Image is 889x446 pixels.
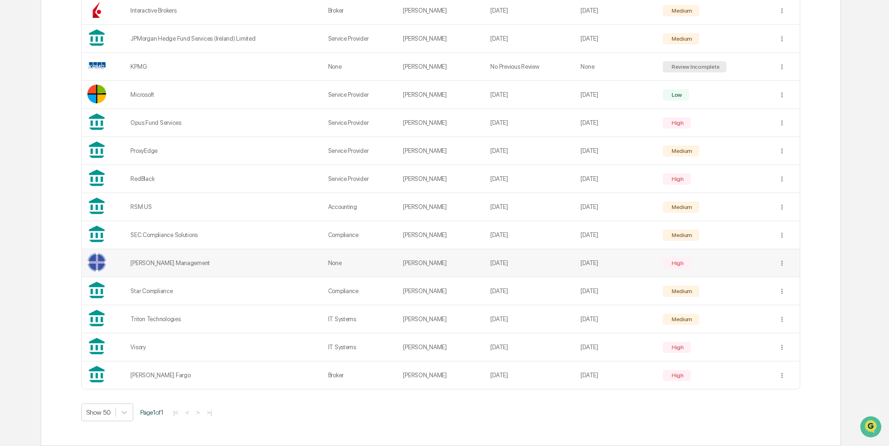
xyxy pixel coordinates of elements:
div: Low [670,92,682,98]
td: [DATE] [485,165,575,193]
td: Accounting [323,193,398,221]
td: Service Provider [323,137,398,165]
td: [PERSON_NAME] [397,361,485,389]
div: [PERSON_NAME] Management [130,259,316,266]
td: IT Systems [323,305,398,333]
div: ProxyEdge [130,147,316,154]
div: Medium [670,288,692,295]
div: High [670,260,684,266]
td: [DATE] [575,25,657,53]
div: Visory [130,344,316,351]
td: [DATE] [485,333,575,361]
div: Medium [670,316,692,323]
div: RedBlack [130,175,316,182]
td: [DATE] [485,361,575,389]
td: Broker [323,361,398,389]
td: [DATE] [575,193,657,221]
div: Microsoft [130,91,316,98]
td: [DATE] [485,109,575,137]
a: 🔎Data Lookup [6,132,63,149]
img: Vendor Logo [87,253,106,272]
div: 🗄️ [68,119,75,126]
td: [PERSON_NAME] [397,221,485,249]
td: [DATE] [575,81,657,109]
td: [DATE] [485,81,575,109]
td: None [323,53,398,81]
div: Star Compliance [130,288,316,295]
td: IT Systems [323,333,398,361]
td: Service Provider [323,109,398,137]
td: [DATE] [485,305,575,333]
td: [PERSON_NAME] [397,305,485,333]
img: Vendor Logo [87,85,106,103]
td: [PERSON_NAME] [397,25,485,53]
td: Compliance [323,221,398,249]
div: High [670,176,684,182]
p: How can we help? [9,20,170,35]
div: Medium [670,7,692,14]
span: Page 1 of 1 [140,409,164,416]
td: [DATE] [485,137,575,165]
div: Medium [670,232,692,238]
td: [DATE] [575,333,657,361]
a: 🗄️Attestations [64,114,120,131]
div: 🔎 [9,137,17,144]
div: Medium [670,36,692,42]
td: None [323,249,398,277]
div: JPMorgan Hedge Fund Services (Ireland) Limited [130,35,316,42]
td: [DATE] [485,249,575,277]
td: Service Provider [323,25,398,53]
span: Pylon [93,158,113,165]
td: [DATE] [575,249,657,277]
span: Data Lookup [19,136,59,145]
td: [DATE] [485,193,575,221]
button: < [183,409,192,417]
div: Triton Technologies [130,316,316,323]
td: [DATE] [575,109,657,137]
div: High [670,344,684,351]
div: Opus Fund Services [130,119,316,126]
td: Service Provider [323,165,398,193]
div: KPMG [130,63,316,70]
img: 1746055101610-c473b297-6a78-478c-a979-82029cc54cd1 [9,72,26,88]
td: [DATE] [575,221,657,249]
td: [PERSON_NAME] [397,249,485,277]
td: [PERSON_NAME] [397,81,485,109]
div: Interactive Brokers [130,7,316,14]
div: RSM US [130,203,316,210]
div: SEC Compliance Solutions [130,231,316,238]
td: [DATE] [575,305,657,333]
a: Powered byPylon [66,158,113,165]
td: [PERSON_NAME] [397,165,485,193]
td: [PERSON_NAME] [397,109,485,137]
td: [PERSON_NAME] [397,137,485,165]
td: [DATE] [485,221,575,249]
div: High [670,120,684,126]
td: [PERSON_NAME] [397,277,485,305]
td: Compliance [323,277,398,305]
div: Start new chat [32,72,153,81]
button: > [194,409,203,417]
td: None [575,53,657,81]
td: [DATE] [575,165,657,193]
iframe: Open customer support [859,415,884,440]
div: Medium [670,204,692,210]
td: [DATE] [575,361,657,389]
div: Review Incomplete [670,64,720,70]
td: [DATE] [485,25,575,53]
span: Attestations [77,118,116,127]
td: [PERSON_NAME] [397,193,485,221]
button: Start new chat [159,74,170,86]
span: Preclearance [19,118,60,127]
td: [DATE] [575,277,657,305]
button: >| [204,409,215,417]
div: High [670,372,684,379]
img: Vendor Logo [87,0,106,19]
td: [PERSON_NAME] [397,53,485,81]
div: Medium [670,148,692,154]
div: We're available if you need us! [32,81,118,88]
td: [DATE] [485,277,575,305]
td: [DATE] [575,137,657,165]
